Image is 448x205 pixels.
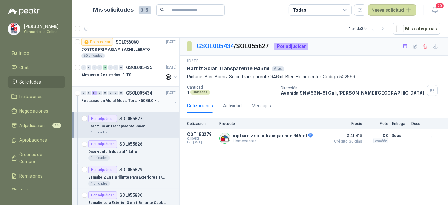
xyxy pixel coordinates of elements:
a: Configuración [8,184,65,196]
a: 0 0 0 0 4 0 0 0 GSOL005435[DATE] Almuerzo Resultados IELTS [81,64,178,84]
p: [DATE] [166,39,177,45]
span: 10 [52,123,61,128]
p: SOL055827 [119,116,142,121]
span: C: [DATE] [187,137,215,141]
a: Por adjudicarSOL055827Barniz Solar Transparente 946ml1 Unidades [72,112,179,138]
div: 1 Unidades [88,130,110,135]
p: Disolvente Industrial 1 Litro [88,149,137,155]
p: 1 [187,90,189,95]
a: Por adjudicarSOL055828Disolvente Industrial 1 Litro1 Unidades [72,138,179,163]
div: 1 Unidades [88,181,110,186]
div: 0 [103,91,107,95]
p: Restauración Mural Media Torta - 50 GLC - URGENTE [81,98,160,104]
span: 315 [139,6,151,14]
span: search [160,8,164,12]
p: Cantidad [187,85,276,90]
p: [DATE] [166,90,177,96]
a: Negociaciones [8,105,65,117]
div: 0 [92,65,97,70]
img: Logo peakr [8,8,40,15]
p: GSOL005435 [126,65,152,70]
div: 0 [113,91,118,95]
p: Esmalte 2 En 1 Brillante Para Exteriores 1/4 Galón Amarillo [88,174,167,180]
span: Licitaciones [20,93,43,100]
div: 14 [92,91,97,95]
p: Dirección [281,86,424,90]
p: Entrega [392,121,408,126]
div: Por adjudicar [274,43,308,50]
a: Por publicarSOL056060[DATE] COSTOS PRIMARIA Y BACHILLERATO60 Unidades [72,36,179,61]
p: mp barniz solar transparente 946 ml [233,133,313,139]
div: Por adjudicar [88,166,117,173]
div: Por adjudicar [88,191,117,199]
span: Remisiones [20,173,43,179]
p: GSOL005434 [126,91,152,95]
div: Por adjudicar [88,115,117,122]
p: Gimnasio La Colina [24,30,63,34]
span: $ 44.415 [331,132,362,139]
p: SOL055830 [119,193,142,197]
p: Almuerzo Resultados IELTS [81,72,131,78]
div: 0 [81,65,86,70]
div: 1 - 50 de 325 [349,24,388,34]
div: Cotizaciones [187,102,213,109]
p: SOL055829 [119,167,142,172]
div: Todas [293,7,306,14]
span: Solicitudes [20,79,41,85]
span: 20 [435,3,444,9]
a: Inicio [8,47,65,59]
a: Aprobaciones [8,134,65,146]
div: 0 [97,91,102,95]
span: Exp: [DATE] [187,141,215,144]
p: $ 0 [366,132,388,139]
button: Nueva solicitud [368,4,416,16]
div: 0 [108,65,113,70]
div: 0 [108,91,113,95]
p: [DATE] [166,65,177,71]
p: 8 días [392,132,408,139]
button: Mís categorías [393,23,440,35]
p: Barniz Solar Transparente 946ml [187,65,269,72]
div: 0 [81,91,86,95]
span: Configuración [20,187,47,194]
a: Solicitudes [8,76,65,88]
div: 0 [119,65,123,70]
p: Cotización [187,121,215,126]
img: Company Logo [8,23,20,35]
p: [DATE] [187,58,200,64]
p: SOL055828 [119,142,142,146]
div: 0 [97,65,102,70]
p: Avenida 9N # 56N-81 Cali , [PERSON_NAME][GEOGRAPHIC_DATA] [281,90,424,96]
span: Chat [20,64,29,71]
div: Por adjudicar [88,140,117,148]
p: COT180279 [187,132,215,137]
div: 0 [87,91,91,95]
div: Incluido [373,138,388,143]
p: Pinturas Bler. Barniz Solar Transparente 946ml. Bler. Homecenter Código 502599 [187,73,440,80]
span: Crédito 30 días [331,139,362,143]
span: Negociaciones [20,108,49,114]
img: Company Logo [220,133,230,143]
a: Licitaciones [8,91,65,102]
p: COSTOS PRIMARIA Y BACHILLERATO [81,47,150,53]
div: 0 [113,65,118,70]
p: Homecenter [233,138,313,143]
div: Artes [272,66,284,71]
div: Mensajes [252,102,271,109]
span: Órdenes de Compra [20,151,59,165]
a: 0 0 14 0 0 0 0 0 GSOL005434[DATE] Restauración Mural Media Torta - 50 GLC - URGENTE [81,89,178,109]
div: 60 Unidades [81,53,105,58]
a: GSOL005434 [197,42,234,50]
a: Remisiones [8,170,65,182]
p: Docs [411,121,424,126]
div: 0 [119,91,123,95]
span: Adjudicación [20,122,45,129]
p: SOL056060 [116,40,139,44]
div: 0 [87,65,91,70]
a: Por adjudicarSOL055829Esmalte 2 En 1 Brillante Para Exteriores 1/4 Galón Amarillo1 Unidades [72,163,179,189]
p: Precio [331,121,362,126]
div: Por publicar [81,38,113,46]
a: Adjudicación10 [8,120,65,132]
p: [PERSON_NAME] [24,24,63,29]
div: Unidades [190,90,210,95]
